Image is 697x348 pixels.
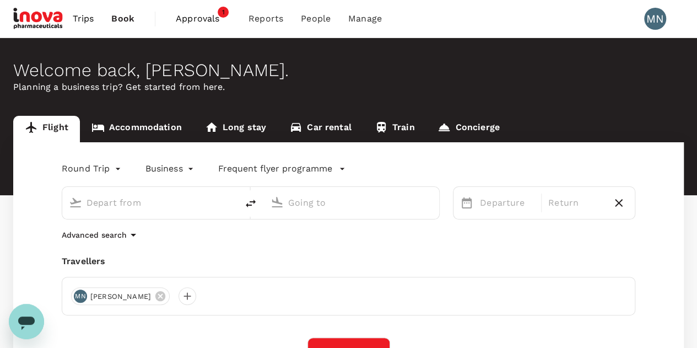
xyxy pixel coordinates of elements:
button: delete [237,190,264,217]
a: Long stay [193,116,278,142]
iframe: Button to launch messaging window [9,304,44,339]
div: MN[PERSON_NAME] [71,287,170,305]
p: Frequent flyer programme [218,162,332,175]
span: Manage [348,12,382,25]
a: Car rental [278,116,363,142]
div: Business [145,160,196,178]
span: Approvals [176,12,231,25]
a: Accommodation [80,116,193,142]
div: Welcome back , [PERSON_NAME] . [13,60,684,81]
div: MN [644,8,666,30]
span: [PERSON_NAME] [84,291,158,302]
a: Train [363,116,426,142]
input: Depart from [87,194,214,211]
div: Round Trip [62,160,123,178]
input: Going to [288,194,416,211]
img: iNova Pharmaceuticals [13,7,64,31]
span: Reports [248,12,283,25]
div: Travellers [62,255,635,268]
div: MN [74,290,87,303]
p: Return [548,196,603,210]
span: Trips [73,12,94,25]
button: Open [431,201,434,204]
span: 1 [218,7,229,18]
span: People [301,12,331,25]
a: Flight [13,116,80,142]
a: Concierge [426,116,511,142]
button: Advanced search [62,228,140,242]
p: Departure [480,196,534,210]
button: Frequent flyer programme [218,162,345,175]
button: Open [230,201,232,204]
span: Book [111,12,134,25]
p: Planning a business trip? Get started from here. [13,81,684,94]
p: Advanced search [62,229,127,240]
